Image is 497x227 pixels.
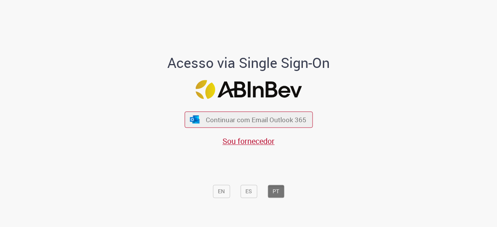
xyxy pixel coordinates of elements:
[195,80,302,99] img: Logo ABInBev
[268,185,284,198] button: PT
[141,55,356,71] h1: Acesso via Single Sign-On
[240,185,257,198] button: ES
[222,136,275,146] a: Sou fornecedor
[184,112,313,128] button: ícone Azure/Microsoft 360 Continuar com Email Outlook 365
[206,115,306,124] span: Continuar com Email Outlook 365
[213,185,230,198] button: EN
[189,115,200,123] img: ícone Azure/Microsoft 360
